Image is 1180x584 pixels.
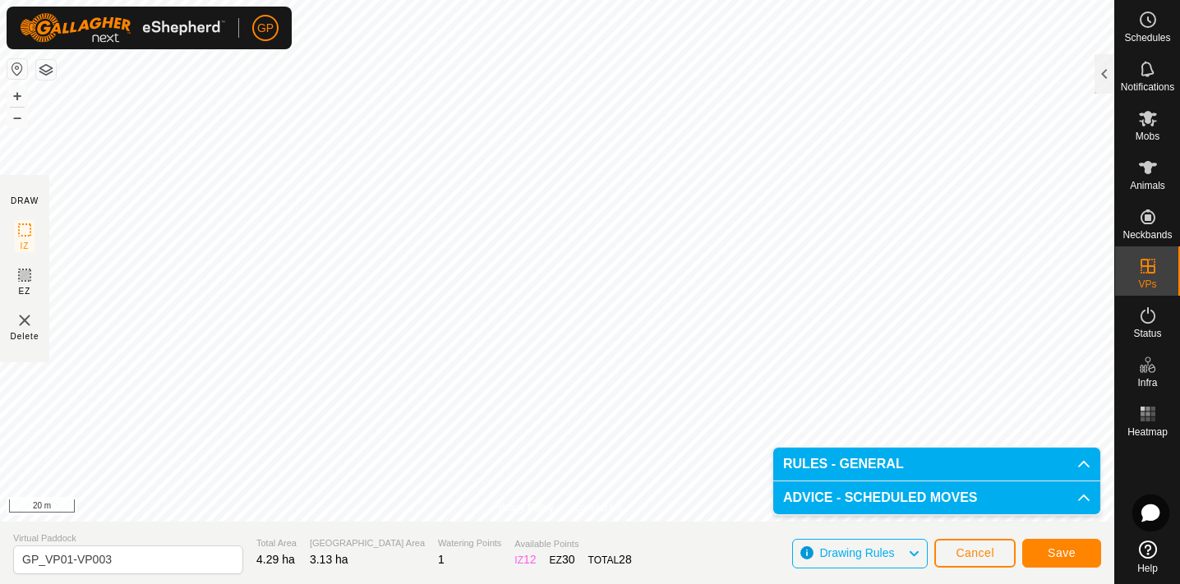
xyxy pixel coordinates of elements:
[819,546,894,559] span: Drawing Rules
[588,551,632,568] div: TOTAL
[783,491,977,504] span: ADVICE - SCHEDULED MOVES
[438,553,445,566] span: 1
[1121,82,1174,92] span: Notifications
[257,20,274,37] span: GP
[550,551,575,568] div: EZ
[574,500,622,515] a: Contact Us
[1127,427,1168,437] span: Heatmap
[21,240,30,252] span: IZ
[11,330,39,343] span: Delete
[256,553,295,566] span: 4.29 ha
[13,531,243,545] span: Virtual Paddock
[934,539,1016,568] button: Cancel
[956,546,994,559] span: Cancel
[19,285,31,297] span: EZ
[773,448,1100,481] p-accordion-header: RULES - GENERAL
[1137,563,1158,573] span: Help
[20,13,225,43] img: Gallagher Logo
[1122,230,1172,240] span: Neckbands
[7,86,27,106] button: +
[15,310,35,330] img: VP
[438,536,501,550] span: Watering Points
[1048,546,1076,559] span: Save
[36,60,56,80] button: Map Layers
[523,553,537,566] span: 12
[1138,279,1156,289] span: VPs
[7,108,27,127] button: –
[7,59,27,79] button: Reset Map
[514,537,631,551] span: Available Points
[310,536,425,550] span: [GEOGRAPHIC_DATA] Area
[773,481,1100,514] p-accordion-header: ADVICE - SCHEDULED MOVES
[562,553,575,566] span: 30
[514,551,536,568] div: IZ
[1115,534,1180,580] a: Help
[783,458,904,471] span: RULES - GENERAL
[11,195,39,207] div: DRAW
[1130,181,1165,191] span: Animals
[1137,378,1157,388] span: Infra
[619,553,632,566] span: 28
[1124,33,1170,43] span: Schedules
[1133,329,1161,338] span: Status
[256,536,297,550] span: Total Area
[492,500,554,515] a: Privacy Policy
[1022,539,1101,568] button: Save
[1136,131,1159,141] span: Mobs
[310,553,348,566] span: 3.13 ha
